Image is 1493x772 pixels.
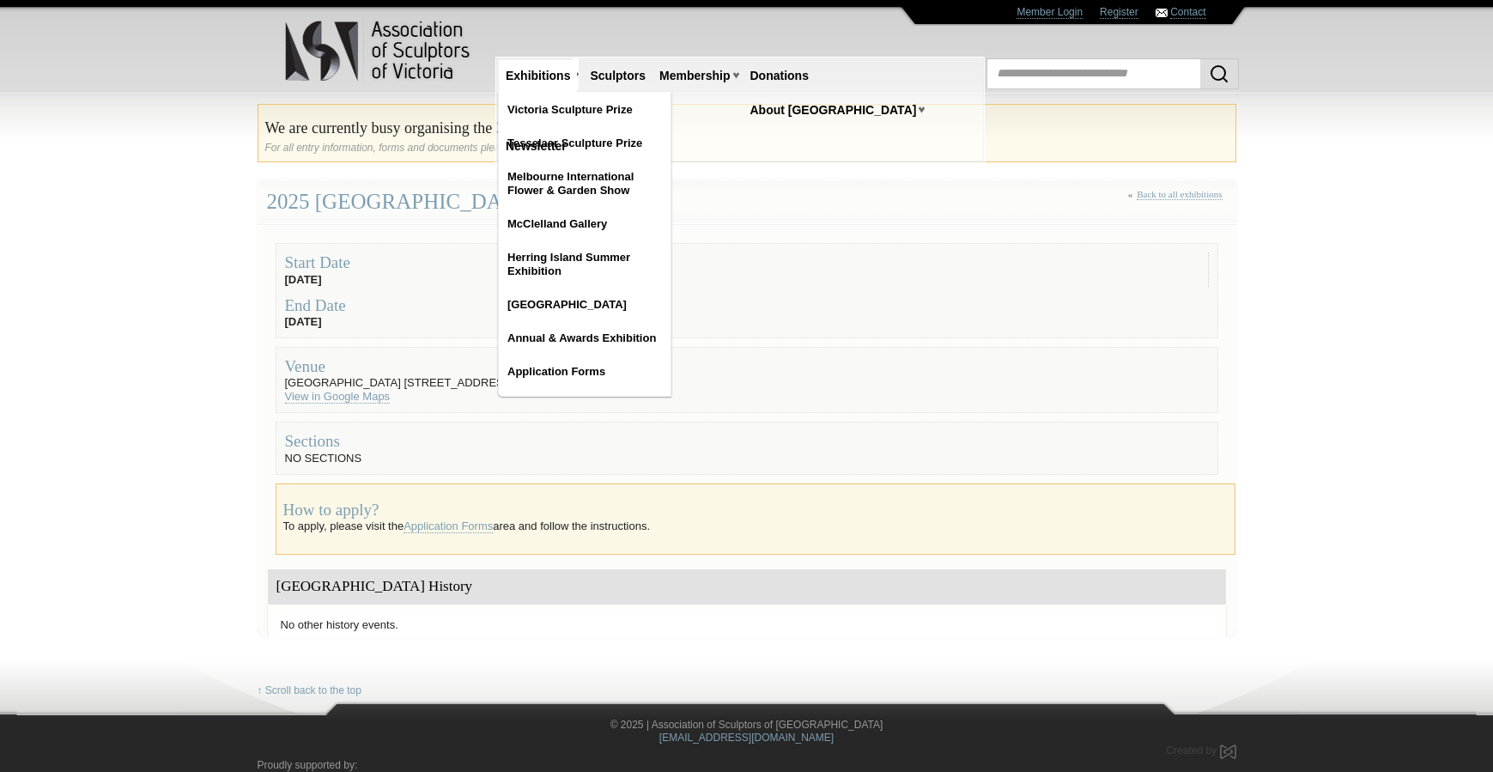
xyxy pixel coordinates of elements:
[276,483,1235,555] div: To apply, please visit the area and follow the instructions.
[499,128,671,159] a: Tesselaar Sculpture Prize
[285,356,1209,376] div: Venue
[1156,9,1168,17] img: Contact ASV
[1137,189,1222,200] a: Back to all exhibitions
[743,94,924,126] a: About [GEOGRAPHIC_DATA]
[265,142,1229,155] div: For all entry information, forms and documents please see the .
[499,131,574,162] a: Newsletter
[1100,6,1138,19] a: Register
[404,520,493,533] a: Application Forms
[1166,745,1235,757] a: Created by
[284,17,473,85] img: logo.png
[268,569,1226,605] div: [GEOGRAPHIC_DATA] History
[499,60,577,92] a: Exhibitions
[499,209,671,240] a: McClelland Gallery
[1220,745,1236,759] img: Created by Marby
[1166,745,1217,757] span: Created by
[285,273,322,286] strong: [DATE]
[743,60,816,92] a: Donations
[285,390,391,404] a: View in Google Maps
[1128,189,1227,219] div: «
[285,295,1209,315] div: End Date
[258,759,1236,772] p: Proudly supported by:
[285,431,1209,451] div: Sections
[499,242,671,287] a: Herring Island Summer Exhibition
[499,356,671,387] a: Application Forms
[258,179,1236,225] div: 2025 [GEOGRAPHIC_DATA]
[276,614,1217,636] li: No other history events.
[285,315,322,328] strong: [DATE]
[499,161,671,206] a: Melbourne International Flower & Garden Show
[258,684,361,697] a: ↑ Scroll back to the top
[1017,6,1083,19] a: Member Login
[499,94,671,125] a: Victoria Sculpture Prize
[1209,64,1229,84] img: Search
[285,252,1208,272] div: Start Date
[583,60,652,92] a: Sculptors
[245,719,1249,745] div: © 2025 | Association of Sculptors of [GEOGRAPHIC_DATA]
[652,60,737,92] a: Membership
[265,112,1229,142] h2: We are currently busy organising the 2025 edition.
[499,323,671,354] a: Annual & Awards Exhibition
[659,732,834,744] a: [EMAIL_ADDRESS][DOMAIN_NAME]
[276,347,1218,413] fieldset: [GEOGRAPHIC_DATA] [STREET_ADDRESS]
[499,289,671,320] a: [GEOGRAPHIC_DATA]
[1170,6,1205,19] a: Contact
[276,422,1218,474] fieldset: NO SECTIONS
[283,500,1228,520] div: How to apply?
